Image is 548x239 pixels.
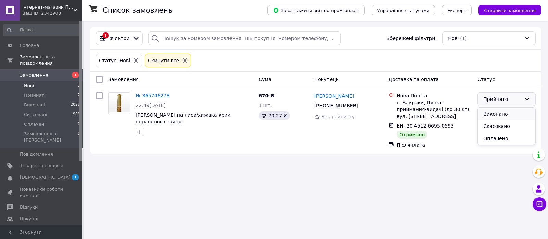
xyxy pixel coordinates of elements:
button: Управління статусами [372,5,435,15]
span: 2028 [71,102,80,108]
span: [DEMOGRAPHIC_DATA] [20,174,71,181]
div: Отримано [397,131,427,139]
a: [PERSON_NAME] [314,93,354,99]
span: Покупці [20,216,38,222]
span: 0 [78,131,80,143]
a: № 365746278 [136,93,170,98]
span: Товари та послуги [20,163,63,169]
span: Відгуки [20,204,38,210]
div: с. Байраки, Пункт приймання-видачі (до 30 кг): вул. [STREET_ADDRESS] [397,99,472,120]
span: 22:49[DATE] [136,103,166,108]
div: Ваш ID: 2342903 [22,10,82,16]
button: Створити замовлення [478,5,541,15]
button: Чат з покупцем [533,197,546,211]
span: 0 [78,121,80,128]
span: Доставка та оплата [388,77,439,82]
span: Управління статусами [377,8,429,13]
h1: Список замовлень [103,6,172,14]
span: Головна [20,42,39,49]
li: Оплачено [478,132,535,145]
span: Повідомлення [20,151,53,157]
span: 908 [73,111,80,118]
span: 1 [72,72,79,78]
span: Виконані [24,102,45,108]
span: (1) [460,36,467,41]
span: Замовлення [20,72,48,78]
div: Прийнято [483,95,522,103]
span: Скасовані [24,111,47,118]
span: Експорт [447,8,466,13]
div: Післяплата [397,142,472,148]
button: Експорт [442,5,472,15]
span: 670 ₴ [259,93,274,98]
a: Створити замовлення [472,7,541,13]
span: Прийняті [24,92,45,98]
span: ЕН: 20 4512 6695 0593 [397,123,454,129]
a: Фото товару [108,92,130,114]
span: Показники роботи компанії [20,186,63,199]
span: Нові [448,35,459,42]
span: Оплачені [24,121,46,128]
span: Нові [24,83,34,89]
div: 70.27 ₴ [259,111,290,120]
span: Замовлення з [PERSON_NAME] [24,131,78,143]
li: Виконано [478,108,535,120]
span: Покупець [314,77,339,82]
span: 1 шт. [259,103,272,108]
input: Пошук [3,24,81,36]
div: [PHONE_NUMBER] [313,101,360,110]
span: Створити замовлення [484,8,536,13]
input: Пошук за номером замовлення, ПІБ покупця, номером телефону, Email, номером накладної [148,31,341,45]
a: [PERSON_NAME] на лиса/хижака крик пораненого зайця [136,112,231,124]
div: Cкинути все [147,57,180,64]
img: Фото товару [109,94,130,112]
span: 1 [72,174,79,180]
span: Статус [477,77,495,82]
div: Нова Пошта [397,92,472,99]
div: Статус: Нові [98,57,132,64]
button: Завантажити звіт по пром-оплаті [267,5,365,15]
span: Збережені фільтри: [387,35,437,42]
span: Фільтри [109,35,129,42]
span: Інтернет-магазин Приціл [22,4,74,10]
li: Скасовано [478,120,535,132]
span: 1 [78,83,80,89]
span: Замовлення [108,77,139,82]
span: Завантажити звіт по пром-оплаті [273,7,359,13]
span: Замовлення та повідомлення [20,54,82,66]
span: 2 [78,92,80,98]
span: Без рейтингу [321,114,355,119]
span: Cума [259,77,271,82]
